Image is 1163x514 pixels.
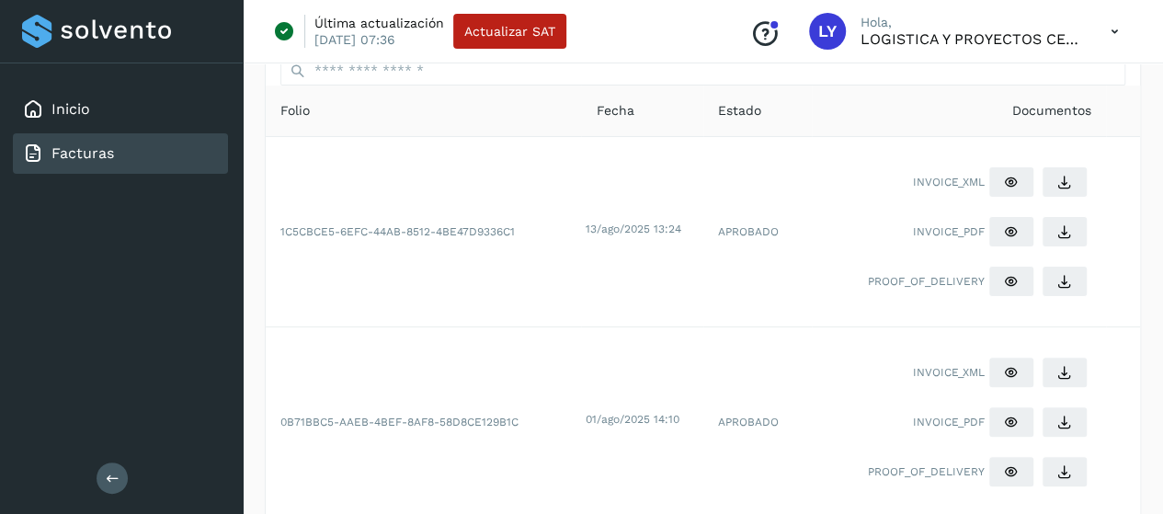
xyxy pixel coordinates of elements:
[280,101,310,120] span: Folio
[868,463,985,480] span: PROOF_OF_DELIVERY
[1012,101,1091,120] span: Documentos
[453,14,566,49] button: Actualizar SAT
[13,89,228,130] div: Inicio
[913,223,985,240] span: INVOICE_PDF
[585,411,700,428] div: 01/ago/2025 14:10
[596,101,633,120] span: Fecha
[314,15,444,31] p: Última actualización
[585,221,700,237] div: 13/ago/2025 13:24
[13,133,228,174] div: Facturas
[51,100,90,118] a: Inicio
[861,30,1081,48] p: LOGISTICA Y PROYECTOS CEALCA SA DE CV
[266,137,581,327] td: 1C5CBCE5-6EFC-44AB-8512-4BE47D9336C1
[718,101,761,120] span: Estado
[913,414,985,430] span: INVOICE_PDF
[913,174,985,190] span: INVOICE_XML
[314,31,395,48] p: [DATE] 07:36
[868,273,985,290] span: PROOF_OF_DELIVERY
[51,144,114,162] a: Facturas
[464,25,555,38] span: Actualizar SAT
[703,137,812,327] td: APROBADO
[861,15,1081,30] p: Hola,
[913,364,985,381] span: INVOICE_XML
